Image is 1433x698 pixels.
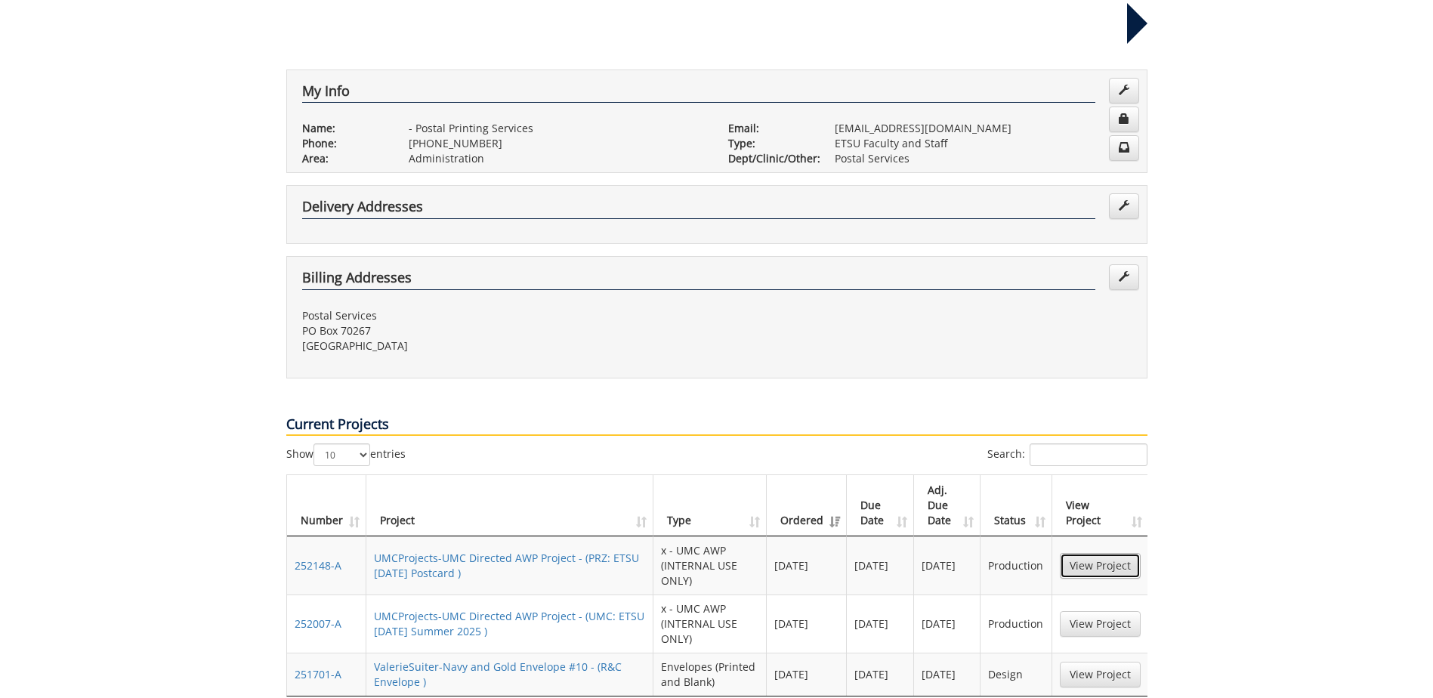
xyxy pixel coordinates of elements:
p: Dept/Clinic/Other: [728,151,812,166]
a: 251701-A [295,667,341,681]
label: Search: [987,443,1147,466]
td: [DATE] [847,653,914,696]
td: [DATE] [914,653,981,696]
a: View Project [1060,662,1141,687]
p: Email: [728,121,812,136]
td: x - UMC AWP (INTERNAL USE ONLY) [653,595,767,653]
td: [DATE] [767,536,847,595]
p: Postal Services [835,151,1132,166]
td: [DATE] [914,536,981,595]
th: Ordered: activate to sort column ascending [767,475,847,536]
td: [DATE] [847,536,914,595]
a: UMCProjects-UMC Directed AWP Project - (UMC: ETSU [DATE] Summer 2025 ) [374,609,644,638]
p: [EMAIL_ADDRESS][DOMAIN_NAME] [835,121,1132,136]
a: Edit Addresses [1109,264,1139,290]
th: Project: activate to sort column ascending [366,475,654,536]
p: Name: [302,121,386,136]
a: ValerieSuiter-Navy and Gold Envelope #10 - (R&C Envelope ) [374,659,622,689]
td: [DATE] [767,653,847,696]
h4: My Info [302,84,1095,103]
a: Edit Addresses [1109,193,1139,219]
label: Show entries [286,443,406,466]
p: Area: [302,151,386,166]
td: Production [981,595,1052,653]
th: Number: activate to sort column ascending [287,475,366,536]
td: Design [981,653,1052,696]
th: Status: activate to sort column ascending [981,475,1052,536]
th: Adj. Due Date: activate to sort column ascending [914,475,981,536]
h4: Delivery Addresses [302,199,1095,219]
p: [PHONE_NUMBER] [409,136,706,151]
a: 252007-A [295,616,341,631]
th: Due Date: activate to sort column ascending [847,475,914,536]
p: - Postal Printing Services [409,121,706,136]
th: View Project: activate to sort column ascending [1052,475,1148,536]
p: Phone: [302,136,386,151]
p: [GEOGRAPHIC_DATA] [302,338,706,354]
select: Showentries [313,443,370,466]
a: UMCProjects-UMC Directed AWP Project - (PRZ: ETSU [DATE] Postcard ) [374,551,639,580]
p: PO Box 70267 [302,323,706,338]
p: ETSU Faculty and Staff [835,136,1132,151]
td: Production [981,536,1052,595]
a: 252148-A [295,558,341,573]
td: x - UMC AWP (INTERNAL USE ONLY) [653,536,767,595]
p: Current Projects [286,415,1147,436]
a: Edit Info [1109,78,1139,103]
a: Change Password [1109,107,1139,132]
p: Type: [728,136,812,151]
td: [DATE] [847,595,914,653]
input: Search: [1030,443,1147,466]
p: Administration [409,151,706,166]
h4: Billing Addresses [302,270,1095,290]
a: View Project [1060,611,1141,637]
a: View Project [1060,553,1141,579]
td: Envelopes (Printed and Blank) [653,653,767,696]
td: [DATE] [914,595,981,653]
th: Type: activate to sort column ascending [653,475,767,536]
td: [DATE] [767,595,847,653]
a: Change Communication Preferences [1109,135,1139,161]
p: Postal Services [302,308,706,323]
